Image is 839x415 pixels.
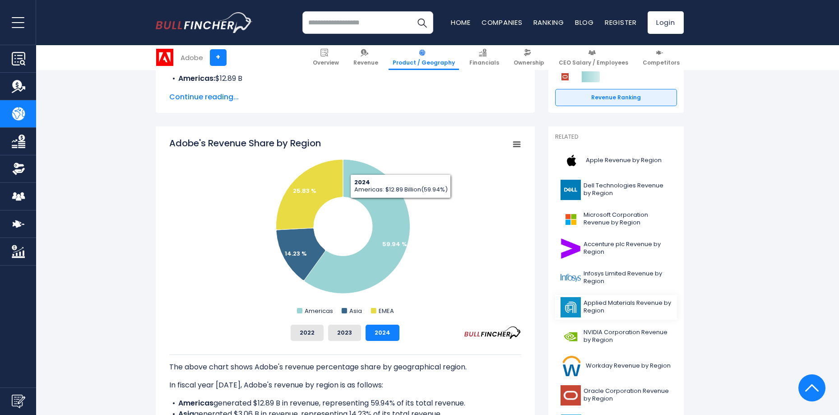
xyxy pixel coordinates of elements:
img: NVDA logo [561,326,581,347]
img: ACN logo [561,238,581,259]
img: Oracle Corporation competitors logo [560,71,570,82]
a: Oracle Corporation Revenue by Region [555,383,677,408]
text: Asia [349,307,362,315]
b: Americas [178,398,213,408]
li: $3.06 B [169,84,521,95]
button: Search [411,11,433,34]
a: Microsoft Corporation Revenue by Region [555,207,677,232]
span: NVIDIA Corporation Revenue by Region [584,329,672,344]
a: Competitors [639,45,684,70]
img: AMAT logo [561,297,581,317]
a: Workday Revenue by Region [555,354,677,378]
button: 2022 [291,325,324,341]
a: Ownership [510,45,548,70]
p: In fiscal year [DATE], Adobe's revenue by region is as follows: [169,380,521,391]
a: Financials [465,45,503,70]
a: Ranking [533,18,564,27]
a: Blog [575,18,594,27]
a: Product / Geography [389,45,459,70]
a: Go to homepage [156,12,253,33]
span: Apple Revenue by Region [586,157,662,164]
span: Competitors [643,59,680,66]
span: Product / Geography [393,59,455,66]
a: Applied Materials Revenue by Region [555,295,677,320]
a: Dell Technologies Revenue by Region [555,177,677,202]
span: Applied Materials Revenue by Region [584,299,672,315]
a: Accenture plc Revenue by Region [555,236,677,261]
span: Workday Revenue by Region [586,362,671,370]
img: ORCL logo [561,385,581,406]
a: Apple Revenue by Region [555,148,677,173]
svg: Adobe's Revenue Share by Region [169,137,521,317]
b: Americas: [178,73,215,84]
a: Login [648,11,684,34]
tspan: Adobe's Revenue Share by Region [169,137,321,149]
img: MSFT logo [561,209,581,229]
a: CEO Salary / Employees [555,45,632,70]
span: Revenue [353,59,378,66]
text: 25.83 % [293,187,316,195]
div: Adobe [181,52,203,63]
span: Oracle Corporation Revenue by Region [584,387,672,403]
span: CEO Salary / Employees [559,59,628,66]
a: Revenue Ranking [555,89,677,106]
text: 59.94 % [382,240,407,248]
span: Ownership [514,59,544,66]
button: 2024 [366,325,399,341]
text: 14.23 % [285,249,307,258]
p: The above chart shows Adobe's revenue percentage share by geographical region. [169,362,521,373]
span: Accenture plc Revenue by Region [584,241,672,256]
li: $12.89 B [169,73,521,84]
b: Asia: [178,84,196,94]
text: EMEA [378,307,394,315]
a: Companies [482,18,523,27]
span: Infosys Limited Revenue by Region [584,270,672,285]
p: Related [555,133,677,141]
a: Register [605,18,637,27]
img: ADBE logo [156,49,173,66]
a: Overview [309,45,343,70]
img: bullfincher logo [156,12,253,33]
img: Ownership [12,162,25,176]
span: Continue reading... [169,92,521,103]
text: Americas [305,307,333,315]
span: Microsoft Corporation Revenue by Region [584,211,672,227]
a: Home [451,18,471,27]
a: NVIDIA Corporation Revenue by Region [555,324,677,349]
a: Infosys Limited Revenue by Region [555,266,677,290]
span: Financials [469,59,499,66]
a: + [210,49,227,66]
img: INFY logo [561,268,581,288]
img: AAPL logo [561,150,583,171]
span: Overview [313,59,339,66]
span: Dell Technologies Revenue by Region [584,182,672,197]
li: generated $12.89 B in revenue, representing 59.94% of its total revenue. [169,398,521,409]
a: Revenue [349,45,382,70]
button: 2023 [328,325,361,341]
img: DELL logo [561,180,581,200]
img: WDAY logo [561,356,583,376]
